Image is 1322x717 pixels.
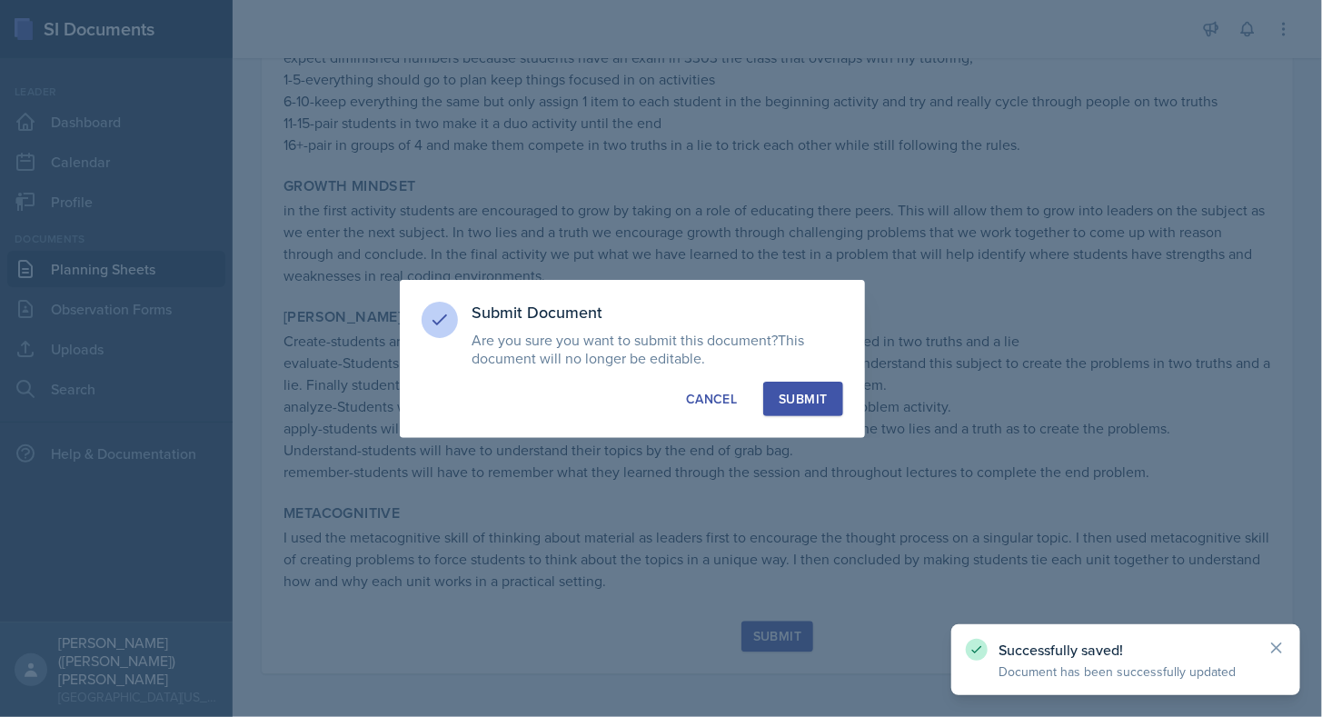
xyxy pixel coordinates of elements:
button: Cancel [671,382,752,416]
p: Successfully saved! [999,641,1253,659]
h3: Submit Document [472,302,843,324]
p: Document has been successfully updated [999,662,1253,681]
span: This document will no longer be editable. [472,330,805,368]
button: Submit [763,382,842,416]
p: Are you sure you want to submit this document? [472,331,843,367]
div: Cancel [686,390,737,408]
div: Submit [779,390,827,408]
